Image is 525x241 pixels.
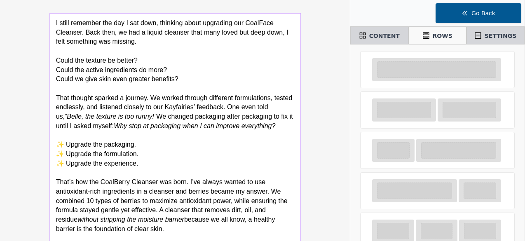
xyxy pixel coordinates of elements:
span: ROWS [433,32,452,40]
span: That thought sparked a journey. We worked through different formulations, tested endlessly, and l... [56,94,294,120]
em: without stripping the moisture barrier [77,216,184,223]
em: “Belle, the texture is too runny!” [65,113,156,120]
em: Why stop at packaging when I can improve everything? [114,122,275,129]
span: ✨ Upgrade the packaging. [56,141,136,148]
span: Could we give skin even greater benefits? [56,75,178,82]
span: I still remember the day I sat down, thinking about upgrading our CoalFace Cleanser. Back then, w... [56,19,290,45]
span: Could the active ingredients do more? [56,66,167,73]
span: ✨ Upgrade the experience. [56,160,138,167]
span: CONTENT [369,32,400,40]
span: Could the texture be better? [56,57,138,64]
span: SETTINGS [485,32,517,40]
span: That’s how the CoalBerry Cleanser was born. I’ve always wanted to use antioxidant-rich ingredient... [56,178,290,223]
button: Go Back [436,3,521,23]
span: ✨ Upgrade the formulation. [56,150,139,157]
span: because we all know, a healthy barrier is the foundation of clear skin. [56,216,277,232]
span: We changed packaging after packaging to fix it until I asked myself: [56,113,295,129]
